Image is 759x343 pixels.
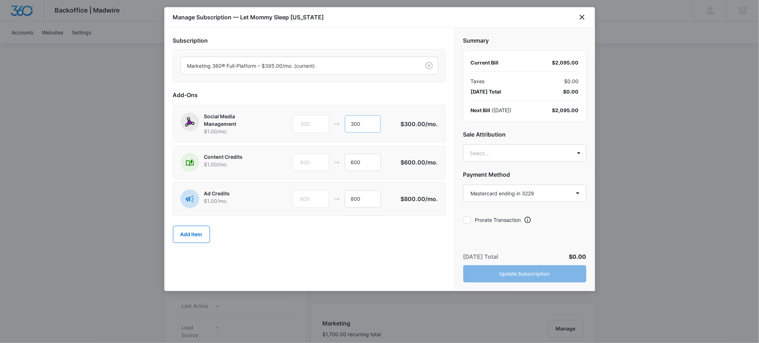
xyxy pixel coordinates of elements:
label: Prorate Transaction [463,216,521,224]
button: Clear [423,60,435,71]
p: $1.00 /mo. [204,161,267,168]
p: $800.00 [401,195,438,203]
span: Taxes [471,77,485,85]
input: 1 [345,115,381,133]
h1: Manage Subscription — Let Mommy Sleep [US_STATE] [173,13,324,22]
span: Next Bill [471,107,491,113]
h2: Subscription [173,36,446,45]
p: $1.00 /mo. [204,128,267,135]
div: ( [DATE] ) [471,106,512,114]
h2: Sale Attribution [463,130,586,139]
span: $0.00 [564,77,579,85]
input: 1 [345,190,381,208]
button: Add Item [173,226,210,243]
input: Subscription [187,62,189,70]
button: close [578,13,586,22]
span: Current Bill [471,59,499,66]
span: /mo. [426,120,438,128]
p: $300.00 [401,120,438,128]
input: 1 [345,154,381,171]
h2: Payment Method [463,170,586,179]
h2: Summary [463,36,586,45]
p: Content Credits [204,153,267,161]
span: $0.00 [569,253,586,260]
h2: Add-Ons [173,91,446,99]
p: Social Media Management [204,113,267,128]
p: [DATE] Total [463,252,498,261]
span: [DATE] Total [471,88,501,95]
div: $2,095.00 [552,106,579,114]
span: /mo. [426,195,438,203]
span: /mo. [426,159,438,166]
div: $2,095.00 [552,59,579,66]
span: $0.00 [563,88,579,95]
p: Ad Credits [204,190,267,197]
p: $600.00 [401,158,438,167]
p: $1.00 /mo. [204,197,267,205]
